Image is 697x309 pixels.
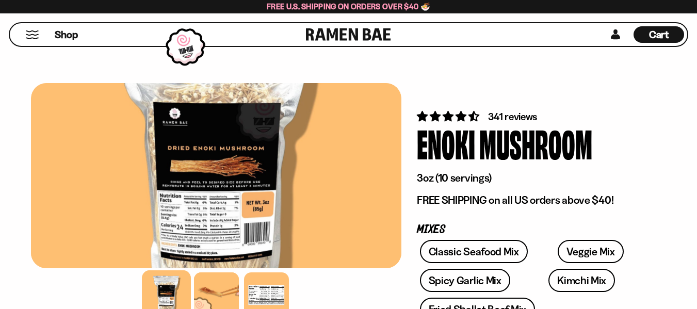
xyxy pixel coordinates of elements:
[417,124,475,162] div: Enoki
[420,240,528,263] a: Classic Seafood Mix
[548,269,615,292] a: Kimchi Mix
[420,269,510,292] a: Spicy Garlic Mix
[479,124,592,162] div: Mushroom
[417,110,481,123] span: 4.53 stars
[488,110,537,123] span: 341 reviews
[634,23,684,46] div: Cart
[417,171,651,185] p: 3oz (10 servings)
[55,28,78,42] span: Shop
[25,30,39,39] button: Mobile Menu Trigger
[417,193,651,207] p: FREE SHIPPING on all US orders above $40!
[417,225,651,235] p: Mixes
[558,240,624,263] a: Veggie Mix
[55,26,78,43] a: Shop
[649,28,669,41] span: Cart
[267,2,430,11] span: Free U.S. Shipping on Orders over $40 🍜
